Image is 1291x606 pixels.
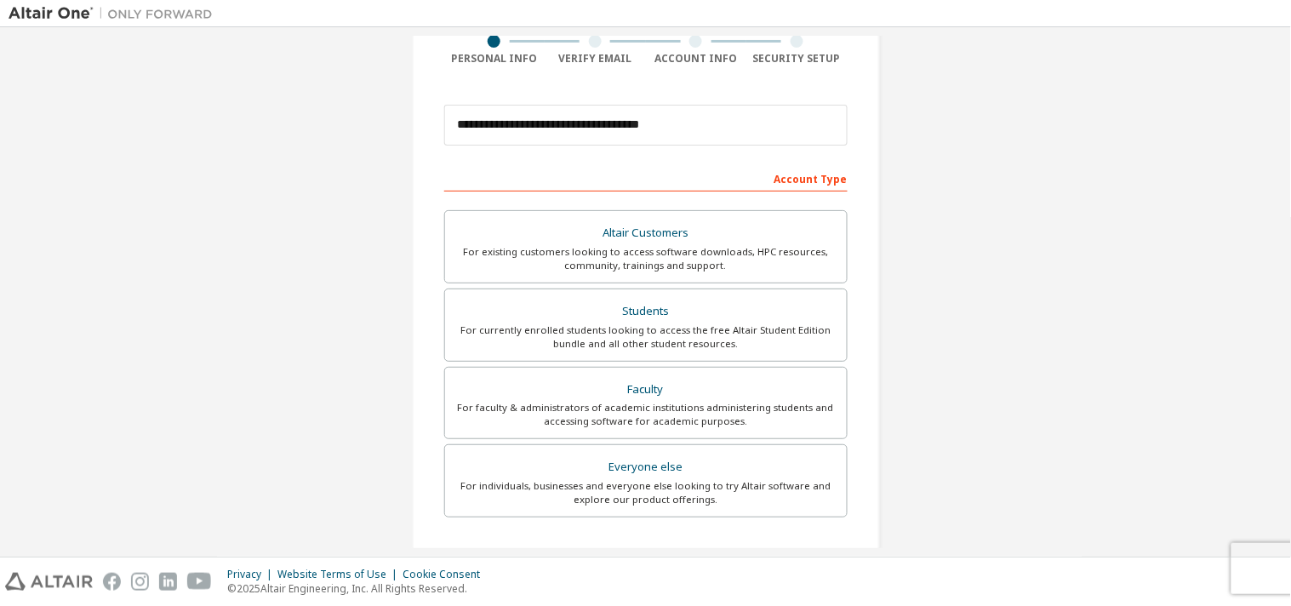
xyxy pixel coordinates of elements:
[455,300,837,323] div: Students
[277,568,403,581] div: Website Terms of Use
[545,52,646,66] div: Verify Email
[159,573,177,591] img: linkedin.svg
[9,5,221,22] img: Altair One
[455,221,837,245] div: Altair Customers
[746,52,848,66] div: Security Setup
[227,568,277,581] div: Privacy
[455,479,837,506] div: For individuals, businesses and everyone else looking to try Altair software and explore our prod...
[455,378,837,402] div: Faculty
[455,401,837,428] div: For faculty & administrators of academic institutions administering students and accessing softwa...
[455,455,837,479] div: Everyone else
[227,581,490,596] p: © 2025 Altair Engineering, Inc. All Rights Reserved.
[444,52,546,66] div: Personal Info
[103,573,121,591] img: facebook.svg
[403,568,490,581] div: Cookie Consent
[646,52,747,66] div: Account Info
[187,573,212,591] img: youtube.svg
[5,573,93,591] img: altair_logo.svg
[131,573,149,591] img: instagram.svg
[444,164,848,192] div: Account Type
[455,245,837,272] div: For existing customers looking to access software downloads, HPC resources, community, trainings ...
[444,543,848,570] div: Your Profile
[455,323,837,351] div: For currently enrolled students looking to access the free Altair Student Edition bundle and all ...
